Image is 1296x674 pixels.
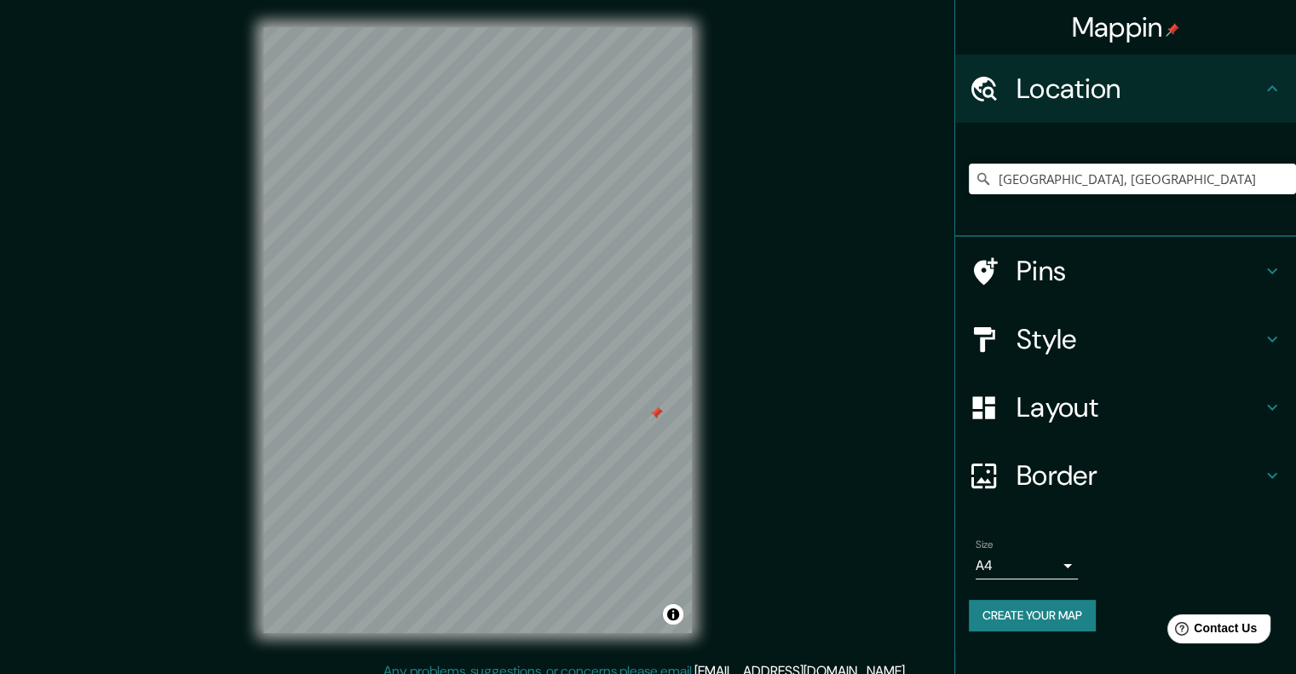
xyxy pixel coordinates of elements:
img: pin-icon.png [1166,23,1179,37]
input: Pick your city or area [969,164,1296,194]
h4: Layout [1017,390,1262,424]
div: Location [955,55,1296,123]
div: Border [955,441,1296,510]
canvas: Map [263,27,692,633]
div: Layout [955,373,1296,441]
h4: Pins [1017,254,1262,288]
button: Create your map [969,600,1096,631]
div: A4 [976,552,1078,579]
iframe: Help widget launcher [1144,608,1277,655]
h4: Style [1017,322,1262,356]
div: Pins [955,237,1296,305]
h4: Mappin [1072,10,1180,44]
label: Size [976,538,994,552]
div: Style [955,305,1296,373]
h4: Border [1017,458,1262,493]
button: Toggle attribution [663,604,683,625]
h4: Location [1017,72,1262,106]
